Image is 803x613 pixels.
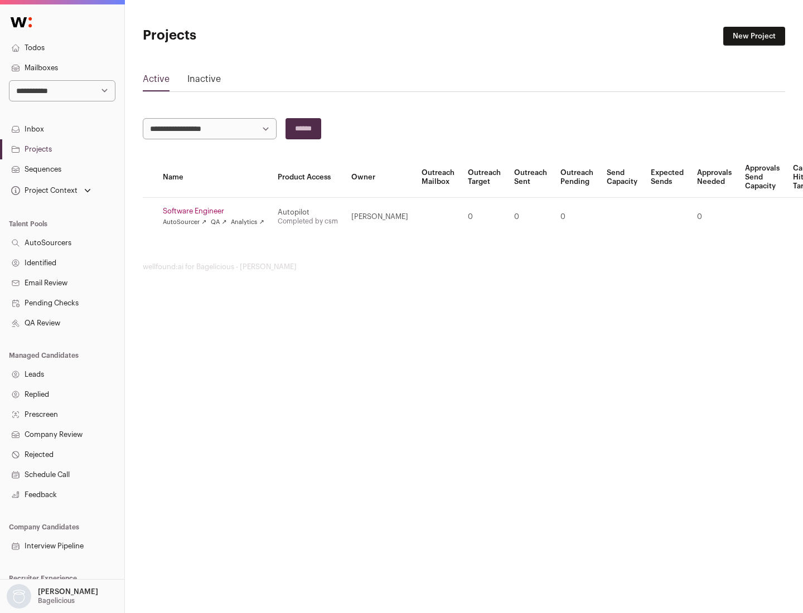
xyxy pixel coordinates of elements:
[211,218,226,227] a: QA ↗
[271,157,345,198] th: Product Access
[7,584,31,609] img: nopic.png
[738,157,786,198] th: Approvals Send Capacity
[507,157,554,198] th: Outreach Sent
[143,27,357,45] h1: Projects
[415,157,461,198] th: Outreach Mailbox
[644,157,690,198] th: Expected Sends
[143,262,785,271] footer: wellfound:ai for Bagelicious - [PERSON_NAME]
[38,596,75,605] p: Bagelicious
[9,183,93,198] button: Open dropdown
[278,208,338,217] div: Autopilot
[345,198,415,236] td: [PERSON_NAME]
[231,218,264,227] a: Analytics ↗
[156,157,271,198] th: Name
[143,72,170,90] a: Active
[461,157,507,198] th: Outreach Target
[9,186,78,195] div: Project Context
[345,157,415,198] th: Owner
[163,207,264,216] a: Software Engineer
[690,198,738,236] td: 0
[690,157,738,198] th: Approvals Needed
[723,27,785,46] a: New Project
[187,72,221,90] a: Inactive
[278,218,338,225] a: Completed by csm
[38,587,98,596] p: [PERSON_NAME]
[600,157,644,198] th: Send Capacity
[461,198,507,236] td: 0
[4,11,38,33] img: Wellfound
[554,198,600,236] td: 0
[507,198,554,236] td: 0
[163,218,206,227] a: AutoSourcer ↗
[554,157,600,198] th: Outreach Pending
[4,584,100,609] button: Open dropdown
